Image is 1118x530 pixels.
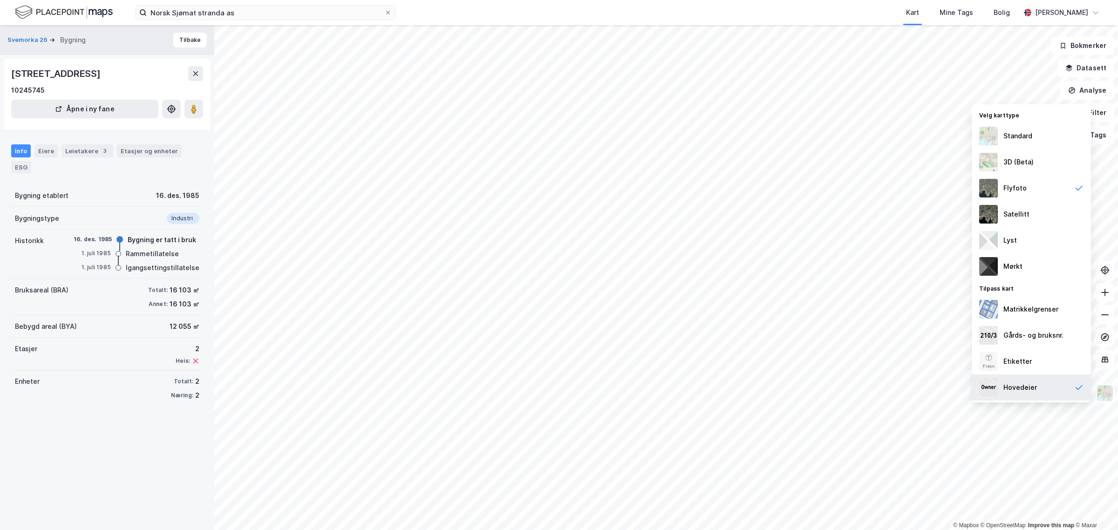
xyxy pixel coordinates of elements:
[11,161,31,173] div: ESG
[15,213,59,224] div: Bygningstype
[170,285,199,296] div: 16 103 ㎡
[1003,235,1017,246] div: Lyst
[15,321,77,332] div: Bebygd areal (BYA)
[940,7,973,18] div: Mine Tags
[1003,156,1034,168] div: 3D (Beta)
[7,35,49,45] button: Svemorka 26
[1060,81,1114,100] button: Analyse
[1003,304,1058,315] div: Matrikkelgrenser
[15,235,44,246] div: Historikk
[1028,522,1074,529] a: Improve this map
[979,179,998,197] img: Z
[953,522,979,529] a: Mapbox
[61,144,113,157] div: Leietakere
[979,127,998,145] img: Z
[149,300,168,308] div: Annet:
[171,392,193,399] div: Næring:
[121,147,178,155] div: Etasjer og enheter
[176,343,199,354] div: 2
[979,326,998,345] img: cadastreKeys.547ab17ec502f5a4ef2b.jpeg
[173,33,207,48] button: Tilbake
[126,262,199,273] div: Igangsettingstillatelse
[1057,59,1114,77] button: Datasett
[1003,209,1029,220] div: Satellitt
[979,205,998,224] img: 9k=
[15,4,113,20] img: logo.f888ab2527a4732fd821a326f86c7f29.svg
[979,231,998,250] img: luj3wr1y2y3+OchiMxRmMxRlscgabnMEmZ7DJGWxyBpucwSZnsMkZbHIGm5zBJmewyRlscgabnMEmZ7DJGWxyBpucwSZnsMkZ...
[11,144,31,157] div: Info
[1003,261,1023,272] div: Mørkt
[1003,382,1037,393] div: Hovedeier
[15,376,40,387] div: Enheter
[15,285,68,296] div: Bruksareal (BRA)
[994,7,1010,18] div: Bolig
[176,357,190,365] div: Heis:
[1003,330,1063,341] div: Gårds- og bruksnr.
[1035,7,1088,18] div: [PERSON_NAME]
[15,343,37,354] div: Etasjer
[979,378,998,397] img: majorOwner.b5e170eddb5c04bfeeff.jpeg
[156,190,199,201] div: 16. des. 1985
[11,66,102,81] div: [STREET_ADDRESS]
[972,279,1091,296] div: Tilpass kart
[128,234,196,245] div: Bygning er tatt i bruk
[1071,126,1114,144] button: Tags
[147,6,384,20] input: Søk på adresse, matrikkel, gårdeiere, leietakere eller personer
[906,7,919,18] div: Kart
[11,100,158,118] button: Åpne i ny fane
[148,286,168,294] div: Totalt:
[1096,384,1114,402] img: Z
[1071,485,1118,530] iframe: Chat Widget
[1003,130,1032,142] div: Standard
[170,299,199,310] div: 16 103 ㎡
[174,378,193,385] div: Totalt:
[1070,103,1114,122] button: Filter
[979,257,998,276] img: nCdM7BzjoCAAAAAElFTkSuQmCC
[195,376,199,387] div: 2
[979,153,998,171] img: Z
[34,144,58,157] div: Eiere
[15,190,68,201] div: Bygning etablert
[1003,356,1032,367] div: Etiketter
[74,263,111,272] div: 1. juli 1985
[979,300,998,319] img: cadastreBorders.cfe08de4b5ddd52a10de.jpeg
[979,352,998,371] img: Z
[100,146,109,156] div: 3
[170,321,199,332] div: 12 055 ㎡
[11,85,45,96] div: 10245745
[74,249,111,258] div: 1. juli 1985
[74,235,112,244] div: 16. des. 1985
[1051,36,1114,55] button: Bokmerker
[1003,183,1027,194] div: Flyfoto
[195,390,199,401] div: 2
[126,248,179,259] div: Rammetillatelse
[981,522,1026,529] a: OpenStreetMap
[1071,485,1118,530] div: Kontrollprogram for chat
[60,34,86,46] div: Bygning
[972,106,1091,123] div: Velg karttype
